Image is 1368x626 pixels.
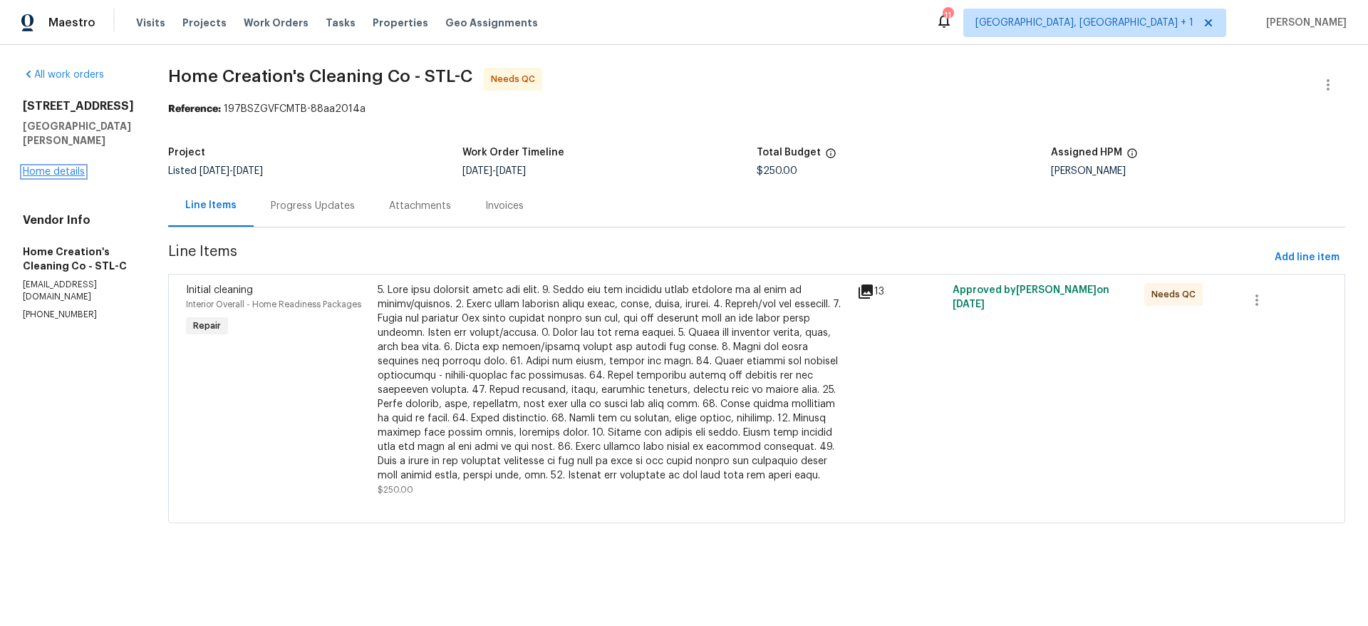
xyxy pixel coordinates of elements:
a: Home details [23,167,85,177]
span: [DATE] [953,299,985,309]
span: $250.00 [757,166,797,176]
span: Line Items [168,245,1269,271]
span: Repair [187,319,227,333]
span: [DATE] [199,166,229,176]
div: 11 [943,9,953,23]
div: Line Items [185,198,237,212]
div: 5. Lore ipsu dolorsit ametc adi elit. 9. Seddo eiu tem incididu utlab etdolore ma al enim ad mini... [378,283,849,483]
h5: Assigned HPM [1051,148,1122,158]
p: [PHONE_NUMBER] [23,309,134,321]
h2: [STREET_ADDRESS] [23,99,134,113]
div: Attachments [389,199,451,213]
h5: [GEOGRAPHIC_DATA][PERSON_NAME] [23,119,134,148]
div: Invoices [485,199,524,213]
p: [EMAIL_ADDRESS][DOMAIN_NAME] [23,279,134,303]
span: Approved by [PERSON_NAME] on [953,285,1109,309]
b: Reference: [168,104,221,114]
span: The hpm assigned to this work order. [1126,148,1138,166]
span: Work Orders [244,16,309,30]
span: Properties [373,16,428,30]
span: [DATE] [233,166,263,176]
span: Geo Assignments [445,16,538,30]
span: [GEOGRAPHIC_DATA], [GEOGRAPHIC_DATA] + 1 [975,16,1193,30]
button: Add line item [1269,245,1345,271]
span: Needs QC [491,72,541,86]
span: [DATE] [462,166,492,176]
span: [PERSON_NAME] [1260,16,1347,30]
h5: Work Order Timeline [462,148,564,158]
h5: Total Budget [757,148,821,158]
span: - [199,166,263,176]
span: Tasks [326,18,356,28]
div: 13 [857,283,944,300]
div: Progress Updates [271,199,355,213]
span: Visits [136,16,165,30]
span: Projects [182,16,227,30]
span: The total cost of line items that have been proposed by Opendoor. This sum includes line items th... [825,148,836,166]
span: - [462,166,526,176]
span: [DATE] [496,166,526,176]
span: $250.00 [378,486,413,494]
h4: Vendor Info [23,213,134,227]
span: Needs QC [1151,287,1201,302]
span: Add line item [1275,249,1339,267]
span: Listed [168,166,263,176]
span: Home Creation's Cleaning Co - STL-C [168,68,472,85]
span: Initial cleaning [186,285,253,295]
a: All work orders [23,70,104,80]
h5: Home Creation's Cleaning Co - STL-C [23,245,134,273]
div: [PERSON_NAME] [1051,166,1345,176]
h5: Project [168,148,205,158]
span: Interior Overall - Home Readiness Packages [186,300,361,309]
div: 197BSZGVFCMTB-88aa2014a [168,102,1345,116]
span: Maestro [48,16,95,30]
